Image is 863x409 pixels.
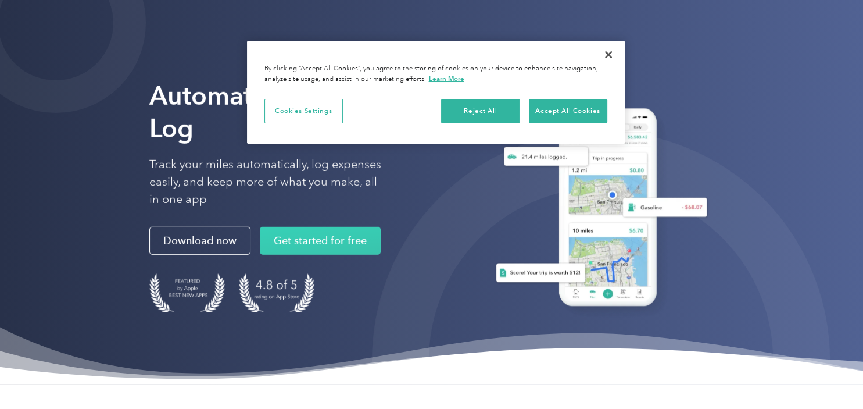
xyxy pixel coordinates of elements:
[247,41,625,144] div: Cookie banner
[149,156,382,208] p: Track your miles automatically, log expenses easily, and keep more of what you make, all in one app
[441,99,520,123] button: Reject All
[596,42,621,67] button: Close
[239,273,314,312] img: 4.9 out of 5 stars on the app store
[149,227,250,255] a: Download now
[260,227,381,255] a: Get started for free
[529,99,607,123] button: Accept All Cookies
[149,80,429,144] strong: Automate Your Mileage Log
[264,99,343,123] button: Cookies Settings
[264,64,607,84] div: By clicking “Accept All Cookies”, you agree to the storing of cookies on your device to enhance s...
[429,74,464,83] a: More information about your privacy, opens in a new tab
[149,273,225,312] img: Badge for Featured by Apple Best New Apps
[247,41,625,144] div: Privacy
